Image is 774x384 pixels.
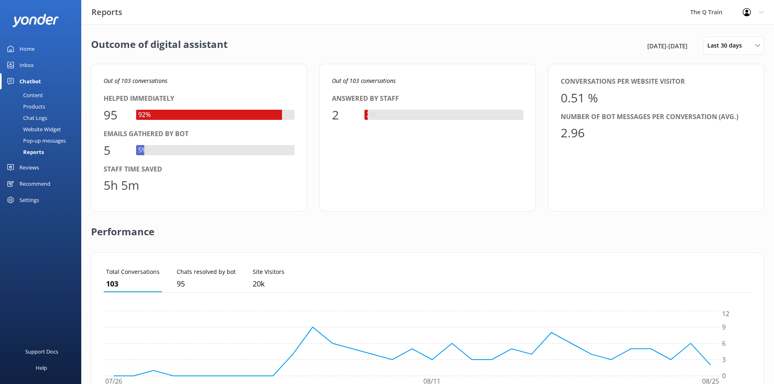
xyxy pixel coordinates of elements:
[707,41,747,50] span: Last 30 days
[104,141,128,160] div: 5
[20,41,35,57] div: Home
[332,105,356,125] div: 2
[104,77,167,85] i: Out of 103 conversations
[20,57,34,73] div: Inbox
[5,89,81,101] a: Content
[5,112,81,124] a: Chat Logs
[20,176,50,192] div: Recommend
[136,145,149,156] div: 5%
[106,267,160,276] p: Total Conversations
[5,135,66,146] div: Pop-up messages
[106,278,160,290] p: 103
[25,343,58,360] div: Support Docs
[253,278,284,290] p: 20,148
[104,164,295,175] div: Staff time saved
[91,6,122,19] h3: Reports
[332,93,523,104] div: Answered by staff
[561,112,752,122] div: Number of bot messages per conversation (avg.)
[5,146,44,158] div: Reports
[104,93,295,104] div: Helped immediately
[177,267,236,276] p: Chats resolved by bot
[136,110,153,120] div: 92%
[722,355,726,364] tspan: 3
[91,37,228,55] h2: Outcome of digital assistant
[12,14,59,27] img: yonder-white-logo.png
[20,159,39,176] div: Reviews
[722,371,726,380] tspan: 0
[104,129,295,139] div: Emails gathered by bot
[5,135,81,146] a: Pop-up messages
[722,339,726,348] tspan: 6
[177,278,236,290] p: 95
[5,101,81,112] a: Products
[104,176,139,195] div: 5h 5m
[561,76,752,87] div: Conversations per website visitor
[5,146,81,158] a: Reports
[20,73,41,89] div: Chatbot
[332,77,396,85] i: Out of 103 conversations
[5,124,61,135] div: Website Widget
[561,123,585,143] div: 2.96
[647,41,687,51] span: [DATE] - [DATE]
[364,110,377,120] div: 2%
[91,212,154,244] h2: Performance
[104,105,128,125] div: 95
[561,88,598,108] div: 0.51 %
[5,101,45,112] div: Products
[722,310,729,319] tspan: 12
[5,89,43,101] div: Content
[36,360,47,376] div: Help
[5,112,47,124] div: Chat Logs
[722,323,726,332] tspan: 9
[253,267,284,276] p: Site Visitors
[5,124,81,135] a: Website Widget
[20,192,39,208] div: Settings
